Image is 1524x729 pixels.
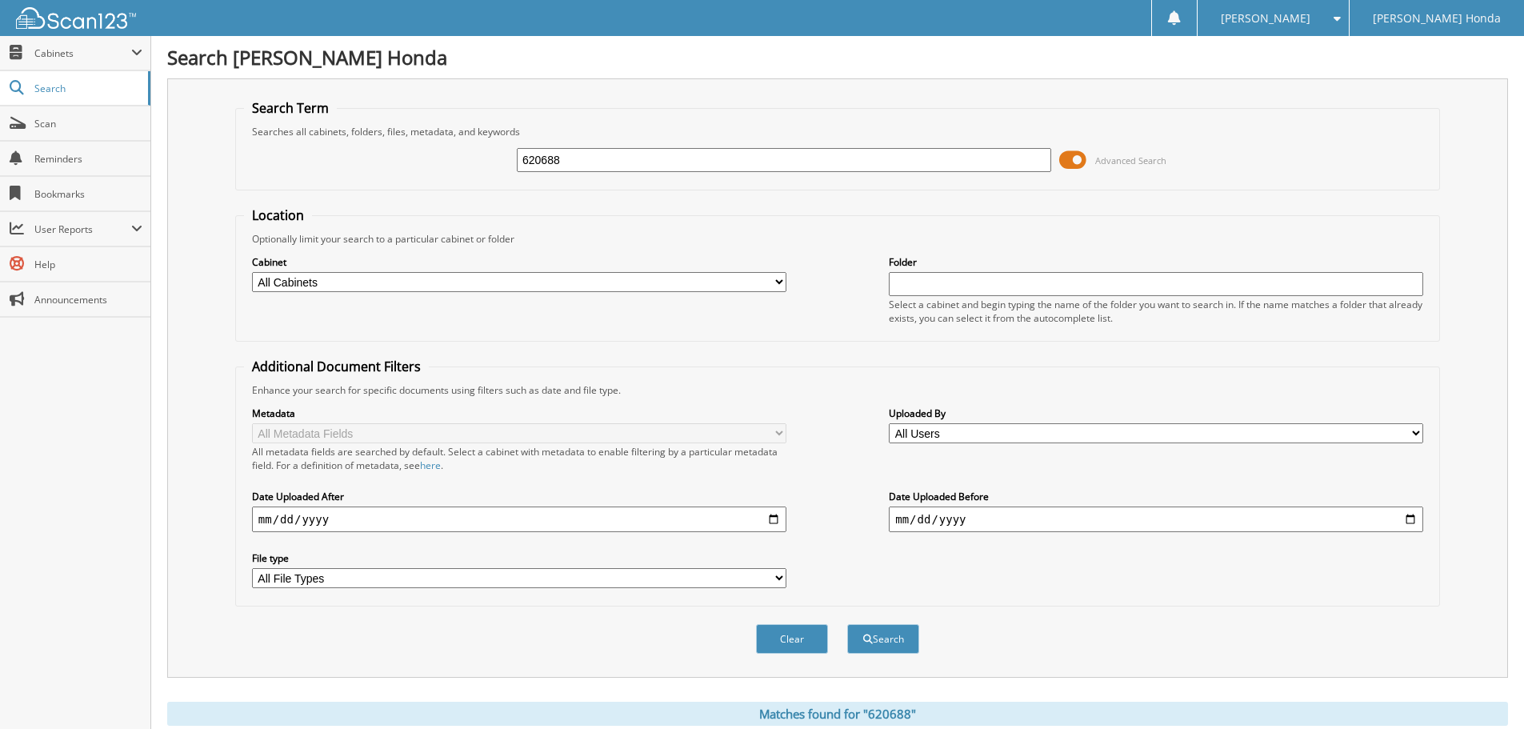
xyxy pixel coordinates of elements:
[889,255,1423,269] label: Folder
[1221,14,1310,23] span: [PERSON_NAME]
[34,222,131,236] span: User Reports
[889,298,1423,325] div: Select a cabinet and begin typing the name of the folder you want to search in. If the name match...
[34,258,142,271] span: Help
[252,255,786,269] label: Cabinet
[167,44,1508,70] h1: Search [PERSON_NAME] Honda
[252,551,786,565] label: File type
[244,99,337,117] legend: Search Term
[252,490,786,503] label: Date Uploaded After
[34,152,142,166] span: Reminders
[244,232,1431,246] div: Optionally limit your search to a particular cabinet or folder
[420,459,441,472] a: here
[1095,154,1166,166] span: Advanced Search
[847,624,919,654] button: Search
[252,445,786,472] div: All metadata fields are searched by default. Select a cabinet with metadata to enable filtering b...
[244,358,429,375] legend: Additional Document Filters
[889,490,1423,503] label: Date Uploaded Before
[889,507,1423,532] input: end
[16,7,136,29] img: scan123-logo-white.svg
[252,507,786,532] input: start
[34,117,142,130] span: Scan
[34,293,142,306] span: Announcements
[1373,14,1501,23] span: [PERSON_NAME] Honda
[34,82,140,95] span: Search
[889,407,1423,420] label: Uploaded By
[756,624,828,654] button: Clear
[34,187,142,201] span: Bookmarks
[244,125,1431,138] div: Searches all cabinets, folders, files, metadata, and keywords
[244,206,312,224] legend: Location
[34,46,131,60] span: Cabinets
[244,383,1431,397] div: Enhance your search for specific documents using filters such as date and file type.
[167,702,1508,726] div: Matches found for "620688"
[252,407,786,420] label: Metadata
